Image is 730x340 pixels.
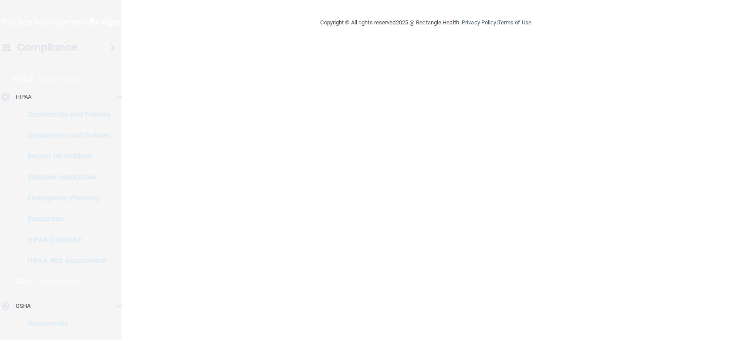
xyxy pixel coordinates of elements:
[6,194,125,202] p: Emergency Planning
[6,131,125,140] p: Documents and Policies
[12,276,34,287] p: OSHA
[6,319,125,328] p: Documents
[38,74,84,85] p: Learn More!
[462,19,496,26] a: Privacy Policy
[6,236,125,244] p: HIPAA Checklist
[6,110,125,119] p: Documents and Policies
[267,9,585,37] div: Copyright © All rights reserved 2025 @ Rectangle Health | |
[16,92,32,102] p: HIPAA
[6,152,125,161] p: Report an Incident
[16,301,30,311] p: OSHA
[6,173,125,182] p: Business Associates
[38,276,84,287] p: Learn More!
[498,19,531,26] a: Terms of Use
[2,13,120,31] img: PMB logo
[6,256,125,265] p: HIPAA Risk Assessment
[6,215,125,223] p: Resources
[12,74,34,85] p: HIPAA
[17,41,78,54] h4: Compliance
